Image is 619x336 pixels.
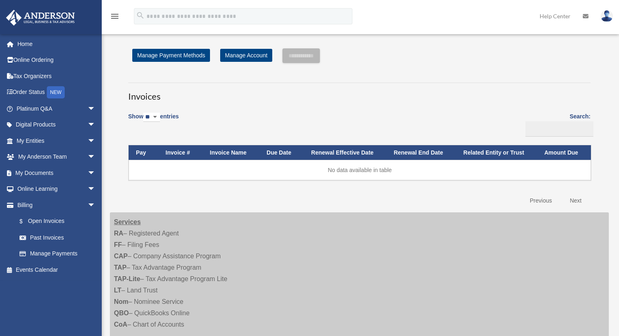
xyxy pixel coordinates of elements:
[143,113,160,122] select: Showentries
[114,218,141,225] strong: Services
[537,145,591,160] th: Amount Due: activate to sort column ascending
[110,11,120,21] i: menu
[6,181,108,197] a: Online Learningarrow_drop_down
[6,117,108,133] a: Digital Productsarrow_drop_down
[4,10,77,26] img: Anderson Advisors Platinum Portal
[114,298,129,305] strong: Nom
[6,262,108,278] a: Events Calendar
[87,149,104,166] span: arrow_drop_down
[601,10,613,22] img: User Pic
[11,213,100,230] a: $Open Invoices
[87,181,104,198] span: arrow_drop_down
[524,192,558,209] a: Previous
[6,197,104,213] a: Billingarrow_drop_down
[456,145,537,160] th: Related Entity or Trust: activate to sort column ascending
[87,100,104,117] span: arrow_drop_down
[386,145,456,160] th: Renewal End Date: activate to sort column ascending
[114,287,121,294] strong: LT
[6,149,108,165] a: My Anderson Teamarrow_drop_down
[564,192,588,209] a: Next
[220,49,272,62] a: Manage Account
[11,246,104,262] a: Manage Payments
[114,264,127,271] strong: TAP
[6,52,108,68] a: Online Ordering
[6,133,108,149] a: My Entitiesarrow_drop_down
[87,117,104,133] span: arrow_drop_down
[129,145,158,160] th: Pay: activate to sort column descending
[158,145,203,160] th: Invoice #: activate to sort column ascending
[136,11,145,20] i: search
[114,275,140,282] strong: TAP-Lite
[87,133,104,149] span: arrow_drop_down
[129,160,591,180] td: No data available in table
[114,310,129,316] strong: QBO
[525,121,593,137] input: Search:
[87,197,104,214] span: arrow_drop_down
[110,14,120,21] a: menu
[6,36,108,52] a: Home
[203,145,259,160] th: Invoice Name: activate to sort column ascending
[6,84,108,101] a: Order StatusNEW
[24,216,28,227] span: $
[114,253,128,260] strong: CAP
[128,111,179,130] label: Show entries
[304,145,387,160] th: Renewal Effective Date: activate to sort column ascending
[47,86,65,98] div: NEW
[128,83,591,103] h3: Invoices
[6,100,108,117] a: Platinum Q&Aarrow_drop_down
[132,49,210,62] a: Manage Payment Methods
[114,241,122,248] strong: FF
[6,68,108,84] a: Tax Organizers
[523,111,591,137] label: Search:
[114,321,127,328] strong: CoA
[11,229,104,246] a: Past Invoices
[114,230,123,237] strong: RA
[87,165,104,181] span: arrow_drop_down
[6,165,108,181] a: My Documentsarrow_drop_down
[259,145,304,160] th: Due Date: activate to sort column ascending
